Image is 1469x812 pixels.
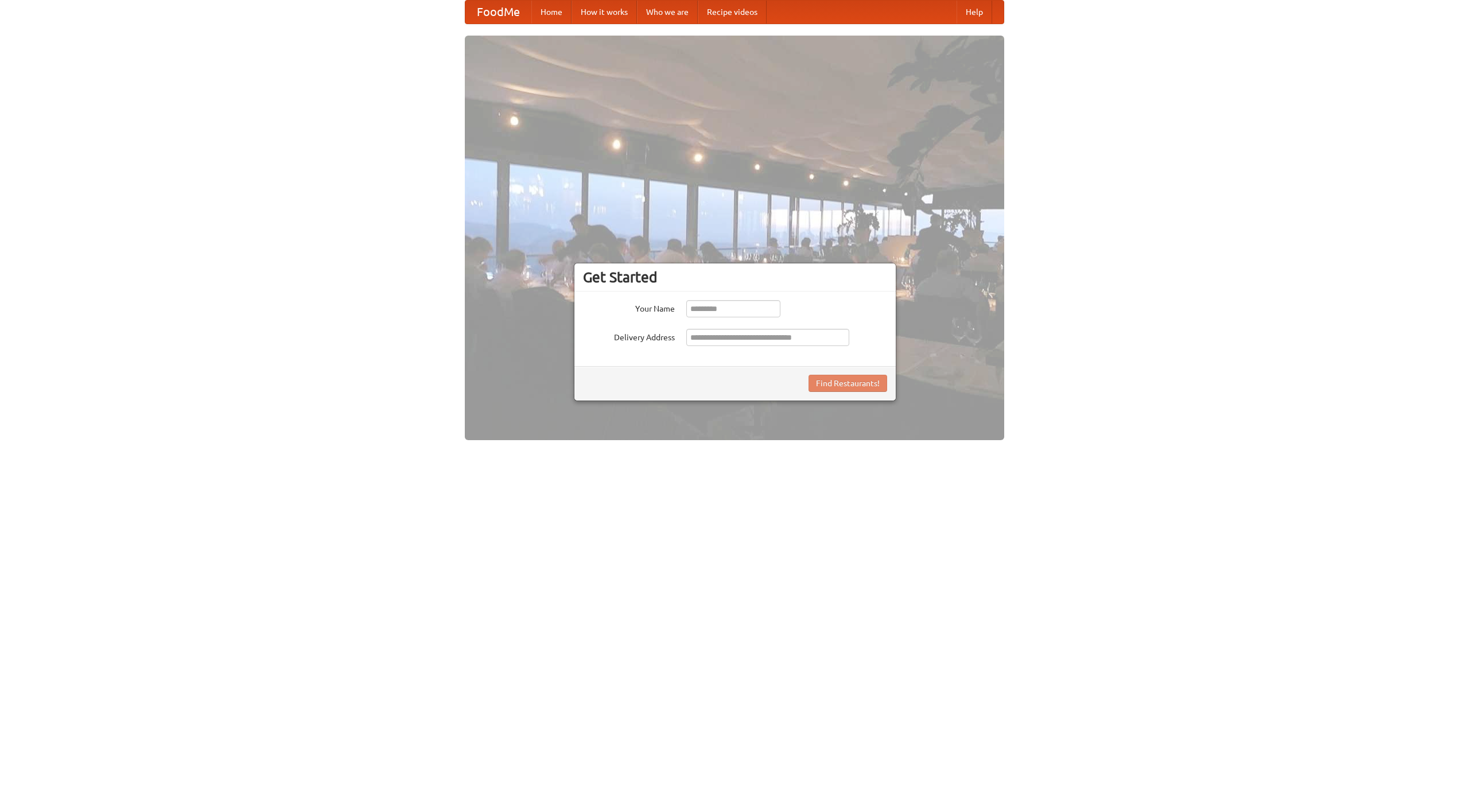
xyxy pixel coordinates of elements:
a: FoodMe [465,1,531,24]
label: Delivery Address [583,329,675,343]
a: Recipe videos [698,1,767,24]
button: Find Restaurants! [809,375,887,392]
a: Home [531,1,572,24]
a: How it works [572,1,637,24]
h3: Get Started [583,269,887,286]
label: Your Name [583,300,675,314]
a: Help [957,1,992,24]
a: Who we are [637,1,698,24]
